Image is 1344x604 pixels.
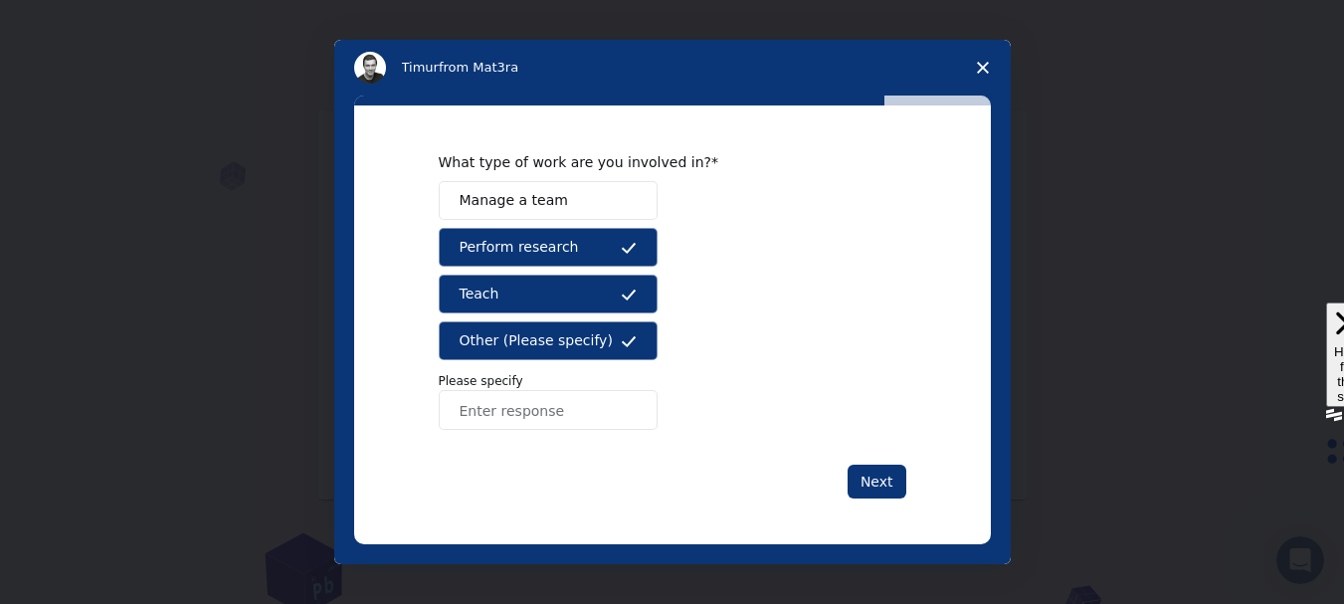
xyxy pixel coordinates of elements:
[439,390,658,430] input: Enter response
[439,228,658,267] button: Perform research
[402,60,439,75] span: Timur
[354,52,386,84] img: Profile image for Timur
[460,190,568,211] span: Manage a team
[460,237,579,258] span: Perform research
[460,284,499,304] span: Teach
[439,60,518,75] span: from Mat3ra
[439,372,906,390] p: Please specify
[439,275,658,313] button: Teach
[439,321,658,360] button: Other (Please specify)
[955,40,1011,96] span: Close survey
[439,181,658,220] button: Manage a team
[460,330,613,351] span: Other (Please specify)
[40,14,111,32] span: Support
[439,153,876,171] div: What type of work are you involved in?
[848,465,906,499] button: Next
